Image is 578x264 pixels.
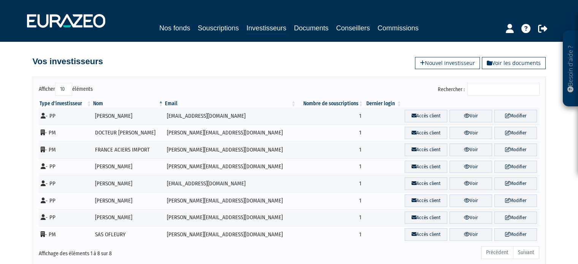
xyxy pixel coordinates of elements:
[297,107,364,125] td: 1
[405,161,447,173] a: Accès client
[297,226,364,243] td: 1
[246,23,286,35] a: Investisseurs
[494,177,537,190] a: Modifier
[92,141,164,158] td: FRANCE ACIERS IMPORT
[494,110,537,122] a: Modifier
[405,144,447,156] a: Accès client
[27,14,105,28] img: 1732889491-logotype_eurazeo_blanc_rvb.png
[159,23,190,33] a: Nos fonds
[364,100,402,107] th: Dernier login : activer pour trier la colonne par ordre croissant
[164,192,297,209] td: [PERSON_NAME][EMAIL_ADDRESS][DOMAIN_NAME]
[164,226,297,243] td: [PERSON_NAME][EMAIL_ADDRESS][DOMAIN_NAME]
[39,158,92,175] td: - PP
[92,158,164,175] td: [PERSON_NAME]
[405,110,447,122] a: Accès client
[39,83,93,96] label: Afficher éléments
[92,209,164,226] td: [PERSON_NAME]
[450,194,492,207] a: Voir
[39,192,92,209] td: - PP
[164,175,297,192] td: [EMAIL_ADDRESS][DOMAIN_NAME]
[482,57,546,69] a: Voir les documents
[402,100,540,107] th: &nbsp;
[450,144,492,156] a: Voir
[450,110,492,122] a: Voir
[450,212,492,224] a: Voir
[494,194,537,207] a: Modifier
[55,83,72,96] select: Afficheréléments
[297,100,364,107] th: Nombre de souscriptions : activer pour trier la colonne par ordre croissant
[494,161,537,173] a: Modifier
[294,23,329,33] a: Documents
[405,194,447,207] a: Accès client
[450,161,492,173] a: Voir
[405,212,447,224] a: Accès client
[566,35,575,103] p: Besoin d'aide ?
[297,175,364,192] td: 1
[39,100,92,107] th: Type d'investisseur : activer pour trier la colonne par ordre croissant
[297,209,364,226] td: 1
[39,245,241,258] div: Affichage des éléments 1 à 8 sur 8
[438,83,540,96] label: Rechercher :
[164,125,297,142] td: [PERSON_NAME][EMAIL_ADDRESS][DOMAIN_NAME]
[450,177,492,190] a: Voir
[92,107,164,125] td: [PERSON_NAME]
[92,100,164,107] th: Nom : activer pour trier la colonne par ordre d&eacute;croissant
[39,175,92,192] td: - PP
[405,127,447,139] a: Accès client
[39,107,92,125] td: - PP
[33,57,103,66] h4: Vos investisseurs
[336,23,370,33] a: Conseillers
[164,209,297,226] td: [PERSON_NAME][EMAIL_ADDRESS][DOMAIN_NAME]
[405,228,447,241] a: Accès client
[92,175,164,192] td: [PERSON_NAME]
[92,125,164,142] td: DOCTEUR [PERSON_NAME]
[164,158,297,175] td: [PERSON_NAME][EMAIL_ADDRESS][DOMAIN_NAME]
[494,212,537,224] a: Modifier
[297,141,364,158] td: 1
[39,209,92,226] td: - PP
[297,125,364,142] td: 1
[164,107,297,125] td: [EMAIL_ADDRESS][DOMAIN_NAME]
[164,100,297,107] th: Email : activer pour trier la colonne par ordre croissant
[467,83,540,96] input: Rechercher :
[92,226,164,243] td: SAS OFLEURY
[415,57,480,69] a: Nouvel investisseur
[450,127,492,139] a: Voir
[92,192,164,209] td: [PERSON_NAME]
[378,23,419,33] a: Commissions
[297,192,364,209] td: 1
[494,144,537,156] a: Modifier
[164,141,297,158] td: [PERSON_NAME][EMAIL_ADDRESS][DOMAIN_NAME]
[198,23,239,33] a: Souscriptions
[450,228,492,241] a: Voir
[39,141,92,158] td: - PM
[494,228,537,241] a: Modifier
[39,125,92,142] td: - PM
[405,177,447,190] a: Accès client
[39,226,92,243] td: - PM
[494,127,537,139] a: Modifier
[297,158,364,175] td: 1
